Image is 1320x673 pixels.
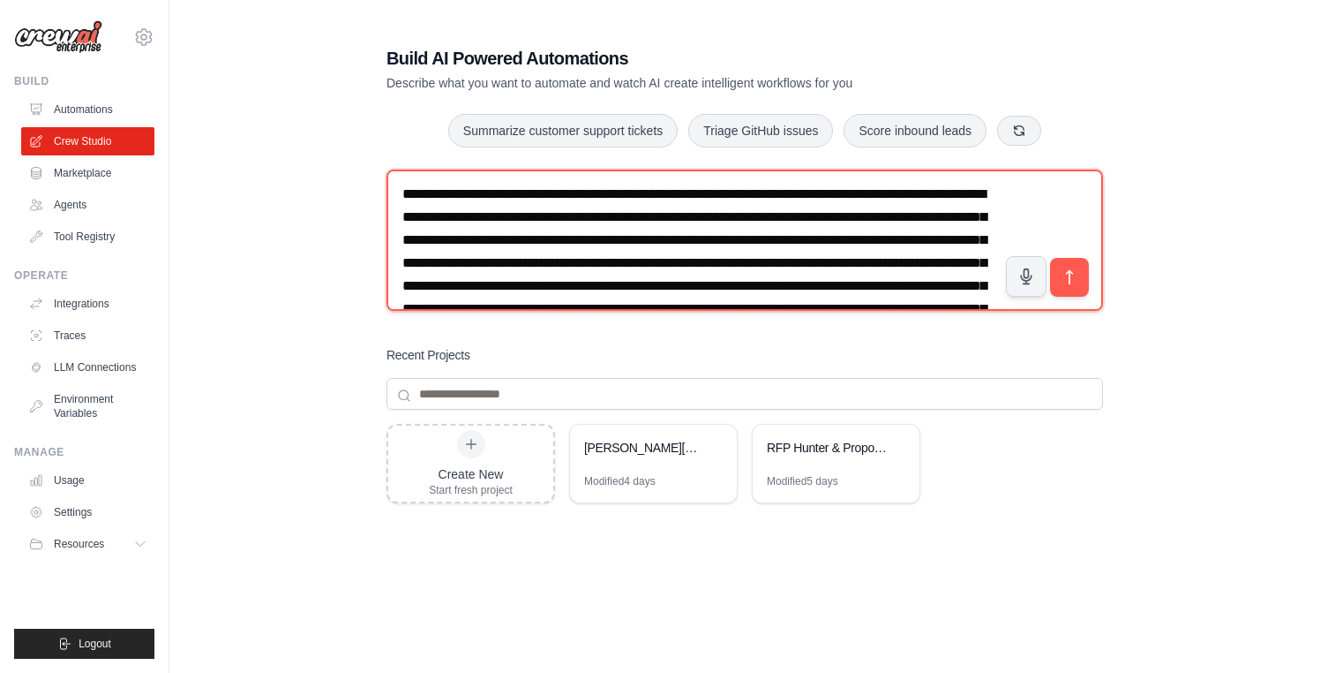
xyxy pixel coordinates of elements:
[688,114,833,147] button: Triage GitHub issues
[14,629,154,659] button: Logout
[1232,588,1320,673] iframe: Chat Widget
[21,159,154,187] a: Marketplace
[386,346,470,364] h3: Recent Projects
[21,530,154,558] button: Resources
[584,474,656,488] div: Modified 4 days
[21,127,154,155] a: Crew Studio
[767,474,838,488] div: Modified 5 days
[14,445,154,459] div: Manage
[1006,256,1046,297] button: Click to speak your automation idea
[448,114,678,147] button: Summarize customer support tickets
[844,114,986,147] button: Score inbound leads
[79,637,111,651] span: Logout
[386,46,979,71] h1: Build AI Powered Automations
[767,439,888,457] div: RFP Hunter & Proposal Generator
[21,466,154,495] a: Usage
[21,191,154,219] a: Agents
[21,321,154,350] a: Traces
[14,268,154,283] div: Operate
[21,385,154,427] a: Environment Variables
[429,465,513,483] div: Create New
[21,95,154,124] a: Automations
[584,439,705,457] div: [PERSON_NAME][DOMAIN_NAME] AI Insurance Chatbot
[21,498,154,526] a: Settings
[54,537,104,551] span: Resources
[997,116,1041,146] button: Get new suggestions
[386,74,979,92] p: Describe what you want to automate and watch AI create intelligent workflows for you
[14,20,102,54] img: Logo
[21,223,154,251] a: Tool Registry
[429,483,513,497] div: Start fresh project
[14,74,154,88] div: Build
[21,290,154,318] a: Integrations
[21,353,154,382] a: LLM Connections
